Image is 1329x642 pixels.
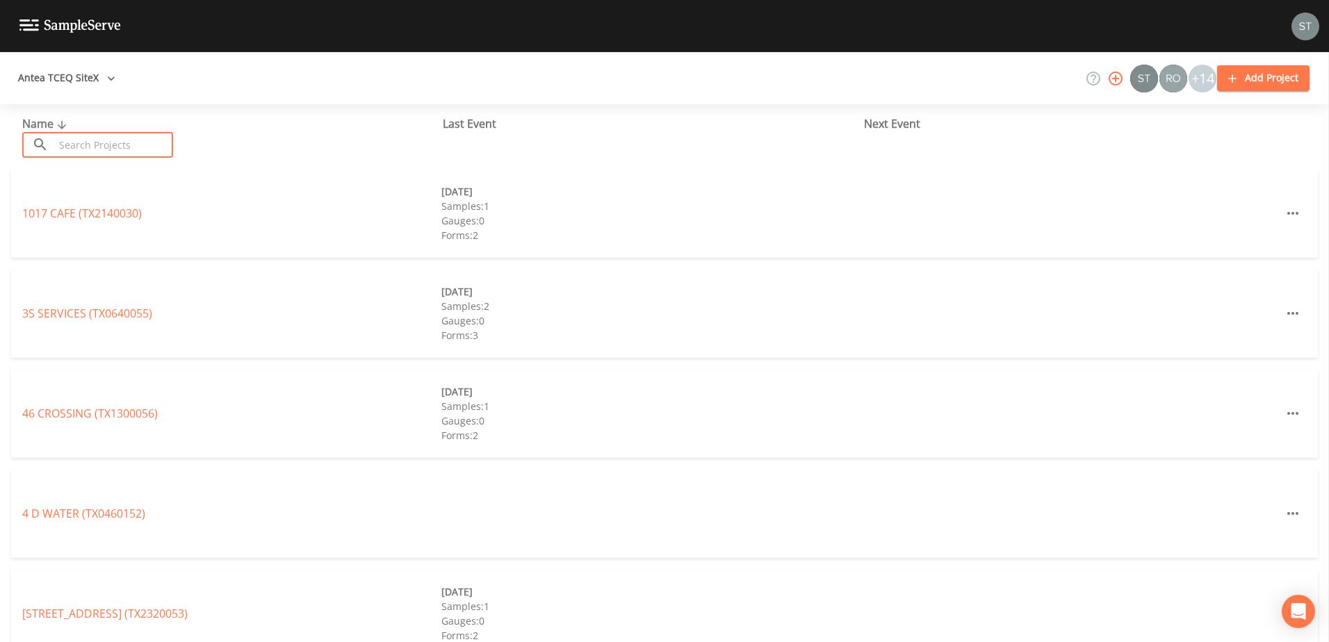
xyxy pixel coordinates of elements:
a: 1017 CAFE (TX2140030) [22,206,142,221]
button: Antea TCEQ SiteX [13,65,121,91]
div: +14 [1189,65,1216,92]
div: [DATE] [441,184,861,199]
div: Gauges: 0 [441,313,861,328]
input: Search Projects [54,132,173,158]
div: Last Event [443,115,863,132]
div: Forms: 2 [441,228,861,242]
div: Next Event [864,115,1285,132]
span: Name [22,116,70,131]
div: Gauges: 0 [441,213,861,228]
img: c0670e89e469b6405363224a5fca805c [1130,65,1158,92]
div: Forms: 2 [441,428,861,443]
a: 4 D WATER (TX0460152) [22,506,145,521]
div: Gauges: 0 [441,614,861,628]
div: Gauges: 0 [441,413,861,428]
div: [DATE] [441,584,861,599]
div: Samples: 1 [441,399,861,413]
div: Samples: 1 [441,199,861,213]
div: Samples: 1 [441,599,861,614]
a: 3S SERVICES (TX0640055) [22,306,152,321]
img: 8315ae1e0460c39f28dd315f8b59d613 [1291,13,1319,40]
a: [STREET_ADDRESS] (TX2320053) [22,606,188,621]
img: logo [19,19,121,33]
div: [DATE] [441,384,861,399]
img: 7e5c62b91fde3b9fc00588adc1700c9a [1159,65,1187,92]
div: Stan Porter [1130,65,1159,92]
div: Open Intercom Messenger [1282,595,1315,628]
div: [DATE] [441,284,861,299]
div: Rodolfo Ramirez [1159,65,1188,92]
button: Add Project [1217,65,1310,91]
a: 46 CROSSING (TX1300056) [22,406,158,421]
div: Forms: 3 [441,328,861,343]
div: Samples: 2 [441,299,861,313]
